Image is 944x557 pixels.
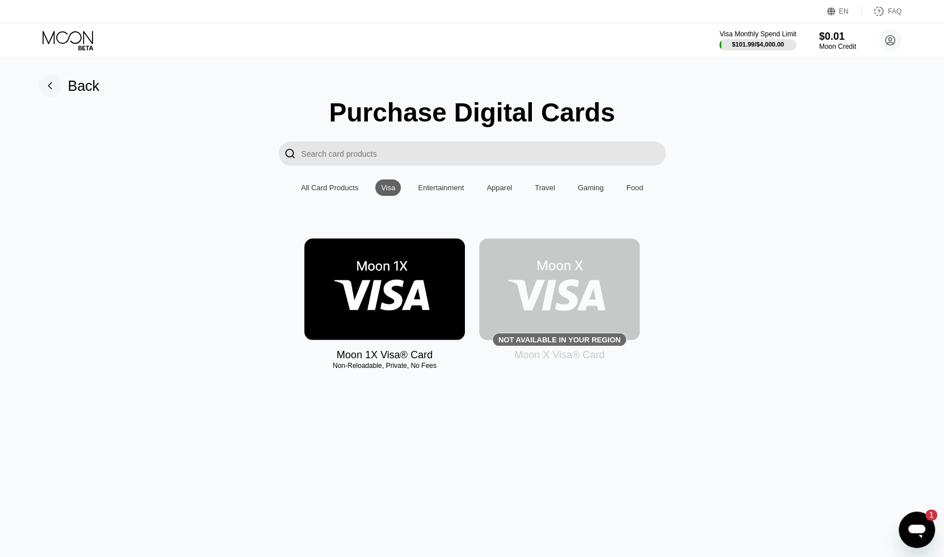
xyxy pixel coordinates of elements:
input: Search card products [301,141,666,166]
iframe: Number of unread messages [914,509,937,521]
div: Visa [381,183,395,192]
div: Apparel [486,183,512,192]
div: Moon Credit [819,43,856,51]
div: All Card Products [301,183,358,192]
div: Visa Monthly Spend Limit [719,30,796,38]
div: Not available in your region [479,238,640,340]
div: $0.01Moon Credit [819,31,856,51]
div: Food [620,179,649,196]
div: Apparel [481,179,518,196]
div: Entertainment [418,183,464,192]
div: FAQ [862,6,901,17]
div: $101.99 / $4,000.00 [732,41,784,48]
div: Moon 1X Visa® Card [337,349,433,361]
div: Visa Monthly Spend Limit$101.99/$4,000.00 [719,30,796,51]
div: FAQ [888,7,901,15]
div: Purchase Digital Cards [329,97,615,128]
iframe: Button to launch messaging window, 1 unread message [899,512,935,548]
div:  [284,147,296,160]
div: Food [626,183,643,192]
div: Travel [529,179,561,196]
div: Travel [535,183,555,192]
div: Moon X Visa® Card [514,349,605,361]
div: Not available in your region [498,336,620,344]
div: EN [827,6,862,17]
div: Gaming [578,183,604,192]
div: Non-Reloadable, Private, No Fees [304,362,465,370]
div: EN [839,7,849,15]
div: Back [68,78,100,94]
div: All Card Products [295,179,364,196]
div: $0.01 [819,31,856,43]
div: Back [39,74,100,97]
div: Entertainment [412,179,469,196]
div:  [279,141,301,166]
div: Gaming [572,179,610,196]
div: Visa [375,179,401,196]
